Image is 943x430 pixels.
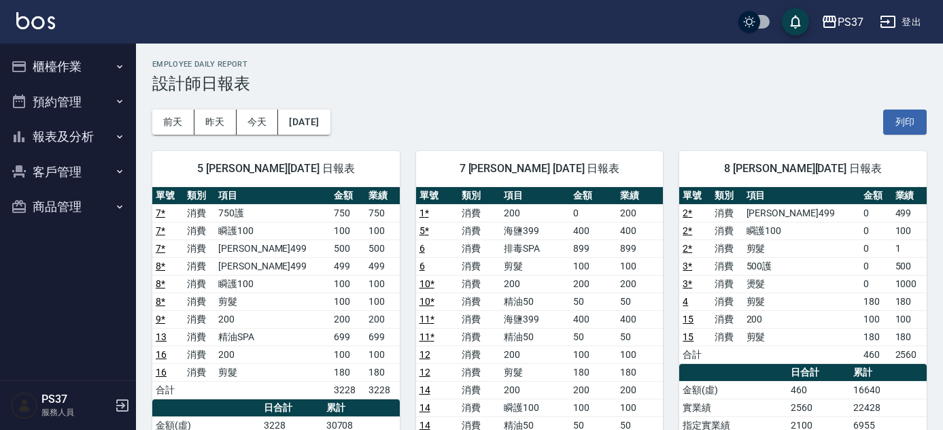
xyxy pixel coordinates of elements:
[883,110,927,135] button: 列印
[860,328,892,346] td: 180
[330,346,365,363] td: 100
[743,239,860,257] td: 剪髮
[458,328,500,346] td: 消費
[617,187,663,205] th: 業績
[617,239,663,257] td: 899
[570,293,616,310] td: 50
[152,381,184,399] td: 合計
[570,381,616,399] td: 200
[365,310,400,328] td: 200
[458,363,500,381] td: 消費
[419,349,430,360] a: 12
[184,293,215,310] td: 消費
[570,275,616,293] td: 200
[152,60,927,69] h2: Employee Daily Report
[458,239,500,257] td: 消費
[365,363,400,381] td: 180
[617,346,663,363] td: 100
[711,275,743,293] td: 消費
[365,204,400,222] td: 750
[711,310,743,328] td: 消費
[5,154,131,190] button: 客戶管理
[617,222,663,239] td: 400
[330,222,365,239] td: 100
[215,310,330,328] td: 200
[860,257,892,275] td: 0
[156,331,167,342] a: 13
[184,222,215,239] td: 消費
[860,239,892,257] td: 0
[500,293,570,310] td: 精油50
[5,49,131,84] button: 櫃檯作業
[617,293,663,310] td: 50
[458,346,500,363] td: 消費
[617,275,663,293] td: 200
[330,328,365,346] td: 699
[458,399,500,416] td: 消費
[500,310,570,328] td: 海鹽399
[500,346,570,363] td: 200
[152,110,194,135] button: 前天
[156,367,167,378] a: 16
[458,204,500,222] td: 消費
[330,275,365,293] td: 100
[683,296,688,307] a: 4
[458,187,500,205] th: 類別
[365,346,400,363] td: 100
[432,162,647,176] span: 7 [PERSON_NAME] [DATE] 日報表
[617,363,663,381] td: 180
[874,10,927,35] button: 登出
[458,222,500,239] td: 消費
[152,74,927,93] h3: 設計師日報表
[184,187,215,205] th: 類別
[860,204,892,222] td: 0
[215,293,330,310] td: 剪髮
[365,328,400,346] td: 699
[458,293,500,310] td: 消費
[500,204,570,222] td: 200
[184,310,215,328] td: 消費
[787,381,850,399] td: 460
[184,204,215,222] td: 消費
[850,399,927,416] td: 22428
[696,162,910,176] span: 8 [PERSON_NAME][DATE] 日報表
[215,187,330,205] th: 項目
[892,187,927,205] th: 業績
[416,187,458,205] th: 單號
[41,393,111,406] h5: PS37
[237,110,279,135] button: 今天
[330,187,365,205] th: 金額
[570,204,616,222] td: 0
[711,222,743,239] td: 消費
[215,239,330,257] td: [PERSON_NAME]499
[215,222,330,239] td: 瞬護100
[500,381,570,399] td: 200
[679,187,927,364] table: a dense table
[711,204,743,222] td: 消費
[860,187,892,205] th: 金額
[617,399,663,416] td: 100
[215,363,330,381] td: 剪髮
[16,12,55,29] img: Logo
[500,239,570,257] td: 排毒SPA
[5,189,131,225] button: 商品管理
[500,275,570,293] td: 200
[860,346,892,363] td: 460
[365,293,400,310] td: 100
[330,204,365,222] td: 750
[892,257,927,275] td: 500
[215,275,330,293] td: 瞬護100
[743,222,860,239] td: 瞬護100
[458,310,500,328] td: 消費
[711,187,743,205] th: 類別
[570,363,616,381] td: 180
[365,275,400,293] td: 100
[860,275,892,293] td: 0
[570,346,616,363] td: 100
[683,331,693,342] a: 15
[892,222,927,239] td: 100
[500,399,570,416] td: 瞬護100
[711,328,743,346] td: 消費
[850,364,927,382] th: 累計
[419,384,430,395] a: 14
